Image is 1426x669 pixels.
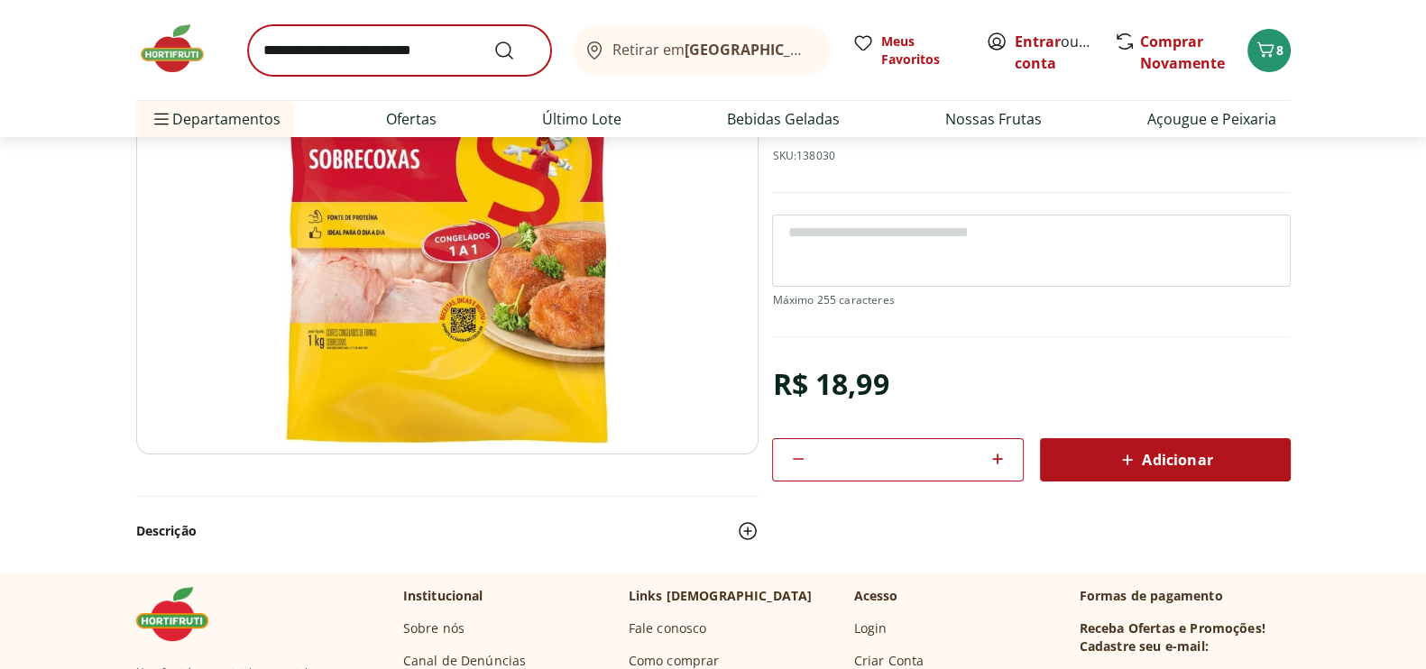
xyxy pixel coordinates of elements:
span: Departamentos [151,97,281,141]
a: Ofertas [386,108,437,130]
button: Retirar em[GEOGRAPHIC_DATA]/[GEOGRAPHIC_DATA] [573,25,831,76]
h3: Cadastre seu e-mail: [1080,637,1209,655]
img: Sobrecoxas Congeladas de Frango Sadia 1kg [136,19,759,454]
p: SKU: 138030 [772,149,835,163]
img: Hortifruti [136,587,226,641]
p: Institucional [403,587,483,605]
button: Menu [151,97,172,141]
a: Último Lote [542,108,621,130]
span: Retirar em [612,41,812,58]
h3: Receba Ofertas e Promoções! [1080,619,1265,637]
button: Submit Search [493,40,537,61]
span: 8 [1276,41,1283,59]
a: Entrar [1015,32,1061,51]
a: Login [854,619,888,637]
div: R$ 18,99 [772,359,888,409]
a: Açougue e Peixaria [1147,108,1276,130]
span: Adicionar [1117,449,1212,471]
span: ou [1015,31,1095,74]
span: Meus Favoritos [881,32,964,69]
a: Fale conosco [629,619,707,637]
a: Meus Favoritos [852,32,964,69]
button: Descrição [136,511,759,551]
p: Formas de pagamento [1080,587,1291,605]
img: Hortifruti [136,22,226,76]
a: Sobre nós [403,619,465,637]
button: Carrinho [1247,29,1291,72]
a: Nossas Frutas [945,108,1042,130]
input: search [248,25,551,76]
p: Links [DEMOGRAPHIC_DATA] [629,587,813,605]
p: Acesso [854,587,898,605]
b: [GEOGRAPHIC_DATA]/[GEOGRAPHIC_DATA] [685,40,989,60]
a: Criar conta [1015,32,1114,73]
a: Bebidas Geladas [727,108,840,130]
a: Comprar Novamente [1140,32,1225,73]
button: Adicionar [1040,438,1291,481]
